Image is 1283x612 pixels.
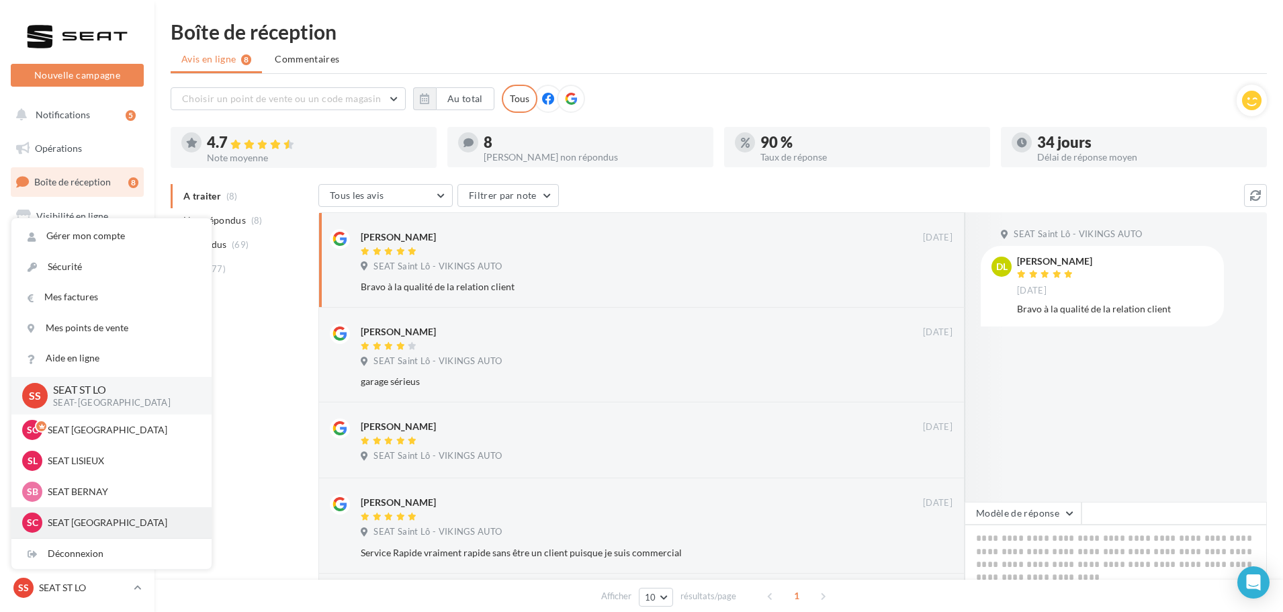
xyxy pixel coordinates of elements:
span: 1 [786,585,807,607]
span: Boîte de réception [34,176,111,187]
div: 90 % [760,135,979,150]
button: 10 [639,588,673,607]
span: SL [28,454,38,468]
button: Notifications 5 [8,101,141,129]
span: Non répondus [183,214,246,227]
a: Opérations [8,134,146,163]
span: Afficher [601,590,631,603]
a: Médiathèque [8,302,146,331]
span: SEAT Saint Lô - VIKINGS AUTO [373,355,502,367]
div: Service Rapide vraiment rapide sans être un client puisque je suis commercial [361,546,865,560]
a: Campagnes DataOnDemand [8,414,146,453]
div: 8 [128,177,138,188]
span: SB [27,485,38,498]
button: Nouvelle campagne [11,64,144,87]
button: Au total [413,87,494,110]
span: SC [27,423,38,437]
div: Boîte de réception [171,21,1267,42]
button: Tous les avis [318,184,453,207]
span: SEAT Saint Lô - VIKINGS AUTO [373,450,502,462]
button: Au total [436,87,494,110]
span: [DATE] [1017,285,1047,297]
span: résultats/page [680,590,736,603]
div: Délai de réponse moyen [1037,152,1256,162]
span: SC [27,516,38,529]
span: SS [18,581,29,595]
span: [DATE] [923,421,953,433]
span: (69) [232,239,249,250]
div: [PERSON_NAME] [361,230,436,244]
p: SEAT [GEOGRAPHIC_DATA] [48,516,195,529]
span: (77) [209,263,226,274]
a: Boîte de réception8 [8,167,146,196]
a: Mes factures [11,282,212,312]
span: [DATE] [923,232,953,244]
p: SEAT-[GEOGRAPHIC_DATA] [53,397,190,409]
p: SEAT ST LO [39,581,128,595]
a: PLV et print personnalisable [8,369,146,408]
p: SEAT BERNAY [48,485,195,498]
span: [DATE] [923,326,953,339]
div: Bravo à la qualité de la relation client [1017,302,1213,316]
div: 4.7 [207,135,426,150]
a: Campagnes [8,236,146,264]
div: 8 [484,135,703,150]
span: SEAT Saint Lô - VIKINGS AUTO [1014,228,1142,241]
span: Opérations [35,142,82,154]
a: Sécurité [11,252,212,282]
p: SEAT LISIEUX [48,454,195,468]
span: Tous les avis [330,189,384,201]
div: 5 [126,110,136,121]
button: Modèle de réponse [965,502,1081,525]
a: Calendrier [8,336,146,364]
a: SS SEAT ST LO [11,575,144,601]
p: SEAT [GEOGRAPHIC_DATA] [48,423,195,437]
div: Bravo à la qualité de la relation client [361,280,865,294]
span: DL [996,260,1008,273]
button: Choisir un point de vente ou un code magasin [171,87,406,110]
div: garage sérieus [361,375,865,388]
span: Commentaires [275,52,339,66]
span: Choisir un point de vente ou un code magasin [182,93,381,104]
div: [PERSON_NAME] non répondus [484,152,703,162]
div: Open Intercom Messenger [1237,566,1270,599]
div: Taux de réponse [760,152,979,162]
span: SS [29,388,41,403]
span: SEAT Saint Lô - VIKINGS AUTO [373,526,502,538]
span: SEAT Saint Lô - VIKINGS AUTO [373,261,502,273]
div: [PERSON_NAME] [361,496,436,509]
p: SEAT ST LO [53,382,190,398]
a: Contacts [8,269,146,297]
div: [PERSON_NAME] [1017,257,1092,266]
div: [PERSON_NAME] [361,420,436,433]
div: Déconnexion [11,539,212,569]
a: Mes points de vente [11,313,212,343]
a: Gérer mon compte [11,221,212,251]
span: Visibilité en ligne [36,210,108,222]
span: (8) [251,215,263,226]
div: Tous [502,85,537,113]
div: [PERSON_NAME] [361,325,436,339]
a: Aide en ligne [11,343,212,374]
div: 34 jours [1037,135,1256,150]
a: Visibilité en ligne [8,202,146,230]
div: Note moyenne [207,153,426,163]
span: 10 [645,592,656,603]
span: Notifications [36,109,90,120]
button: Filtrer par note [457,184,559,207]
span: [DATE] [923,497,953,509]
